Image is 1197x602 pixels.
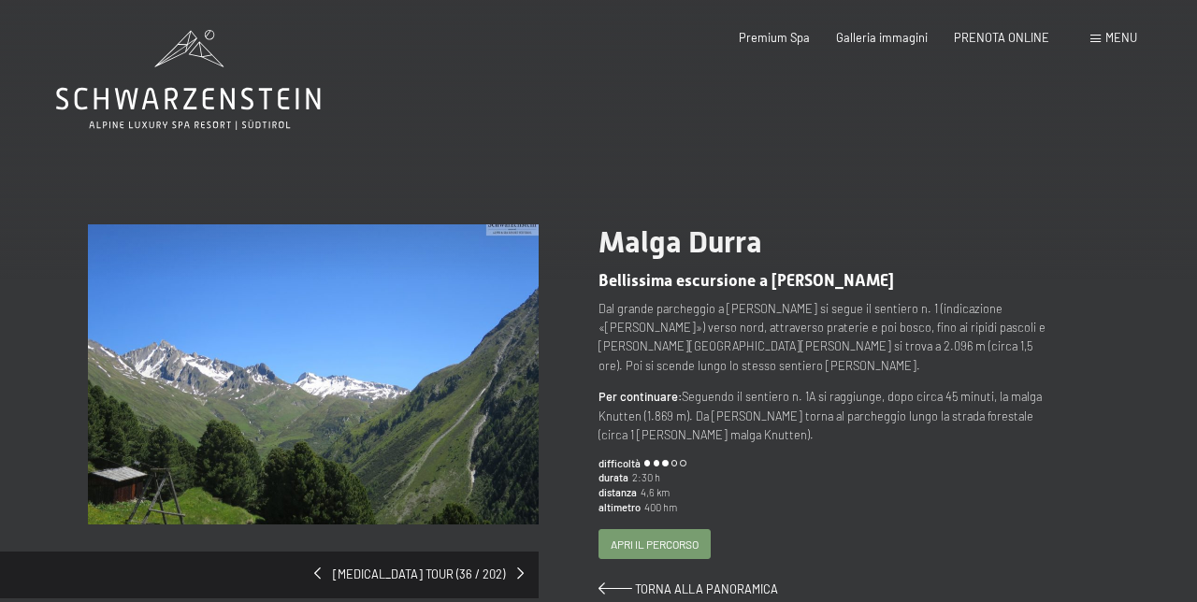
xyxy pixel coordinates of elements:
span: [MEDICAL_DATA] tour (36 / 202) [321,566,517,583]
span: Bellissima escursione a [PERSON_NAME] [598,271,894,290]
span: durata [598,470,628,485]
span: Malga Durra [598,224,762,260]
span: 400 hm [641,500,677,515]
span: 2:30 h [628,470,660,485]
p: Seguendo il sentiero n. 1A si raggiunge, dopo circa 45 minuti, la malga Knutten (1.869 m). Da [PE... [598,387,1049,444]
a: Galleria immagini [836,30,928,45]
strong: Per continuare: [598,389,682,404]
span: 4,6 km [637,485,670,500]
span: altimetro [598,500,641,515]
span: Apri il percorso [611,537,699,552]
a: PRENOTA ONLINE [954,30,1049,45]
a: Torna alla panoramica [598,581,778,596]
span: difficoltà [598,456,641,471]
a: Premium Spa [739,30,810,45]
img: Malga Durra [88,224,539,524]
p: Dal grande parcheggio a [PERSON_NAME] si segue il sentiero n. 1 (indicazione «[PERSON_NAME]») ver... [598,299,1049,376]
span: Menu [1105,30,1137,45]
span: distanza [598,485,637,500]
span: Torna alla panoramica [635,581,778,596]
